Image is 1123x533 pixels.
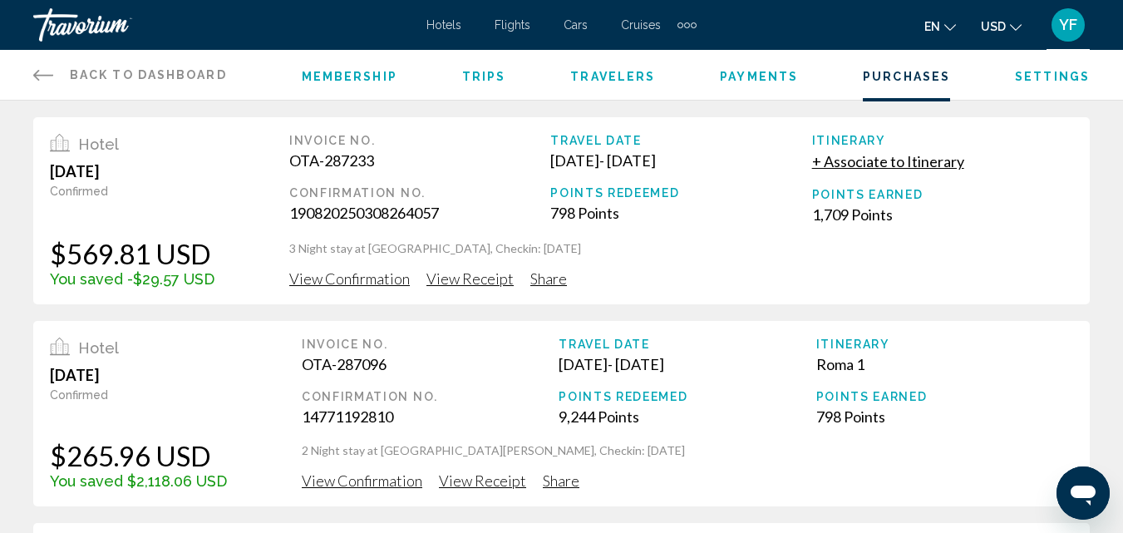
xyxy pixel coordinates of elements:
div: Invoice No. [302,338,559,351]
div: $569.81 USD [50,237,214,270]
div: [DATE] - [DATE] [550,151,811,170]
div: Travel Date [559,338,815,351]
iframe: Button to launch messaging window [1057,466,1110,520]
a: Hotels [426,18,461,32]
div: Confirmed [50,388,227,402]
a: Trips [462,70,506,83]
div: 798 Points [816,407,1073,426]
div: Points Redeemed [559,390,815,403]
div: 14771192810 [302,407,559,426]
div: Travel Date [550,134,811,147]
a: Back to Dashboard [33,50,227,100]
p: 2 Night stay at [GEOGRAPHIC_DATA][PERSON_NAME], Checkin: [DATE] [302,442,1073,459]
div: Invoice No. [289,134,550,147]
div: [DATE] [50,366,227,384]
div: Roma 1 [816,355,1073,373]
span: View Confirmation [302,471,422,490]
div: 798 Points [550,204,811,222]
a: Purchases [863,70,950,83]
span: en [924,20,940,33]
button: Extra navigation items [677,12,697,38]
a: Cruises [621,18,661,32]
span: View Receipt [439,471,526,490]
div: Itinerary [816,338,1073,351]
div: Confirmed [50,185,214,198]
span: Share [543,471,579,490]
div: You saved -$29.57 USD [50,270,214,288]
div: [DATE] [50,162,214,180]
div: Points Redeemed [550,186,811,200]
div: [DATE] - [DATE] [559,355,815,373]
div: Points Earned [816,390,1073,403]
a: Travelers [570,70,655,83]
div: Itinerary [812,134,1073,147]
span: + Associate to Itinerary [812,152,964,170]
div: Confirmation No. [289,186,550,200]
div: Points Earned [812,188,1073,201]
button: User Menu [1047,7,1090,42]
div: 190820250308264057 [289,204,550,222]
div: OTA-287233 [289,151,550,170]
div: $265.96 USD [50,439,227,472]
span: YF [1059,17,1077,33]
div: OTA-287096 [302,355,559,373]
div: 9,244 Points [559,407,815,426]
button: Change language [924,14,956,38]
button: Change currency [981,14,1022,38]
span: Share [530,269,567,288]
a: Membership [302,70,397,83]
a: Settings [1015,70,1090,83]
a: Travorium [33,8,410,42]
span: View Confirmation [289,269,410,288]
span: Hotel [78,136,119,153]
span: Hotel [78,339,119,357]
div: Confirmation No. [302,390,559,403]
a: Payments [720,70,798,83]
button: + Associate to Itinerary [812,151,964,171]
a: Cars [564,18,588,32]
span: USD [981,20,1006,33]
div: 1,709 Points [812,205,1073,224]
span: Back to Dashboard [70,68,227,81]
div: You saved $2,118.06 USD [50,472,227,490]
p: 3 Night stay at [GEOGRAPHIC_DATA], Checkin: [DATE] [289,240,1073,257]
a: Flights [495,18,530,32]
span: View Receipt [426,269,514,288]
